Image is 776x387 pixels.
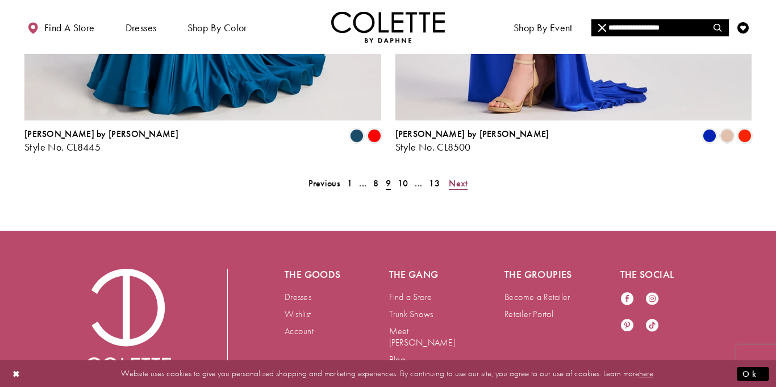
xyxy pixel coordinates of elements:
ul: Follow us [615,286,676,339]
button: Close Search [591,19,614,36]
a: Find a store [24,11,97,43]
img: Colette by Daphne [86,269,171,381]
button: Close Dialog [7,364,26,384]
span: 9 [386,177,391,189]
h5: The groupies [504,269,575,280]
span: Dresses [123,11,160,43]
span: Shop By Event [511,11,575,43]
h5: The gang [389,269,460,280]
span: Shop By Event [514,22,573,34]
a: Account [285,325,314,337]
div: Colette by Daphne Style No. CL8445 [24,129,178,153]
a: Trunk Shows [389,308,433,320]
a: Visit our Pinterest - Opens in new tab [620,318,634,334]
h5: The goods [285,269,344,280]
a: Blog [389,353,406,365]
div: Colette by Daphne Style No. CL8500 [395,129,549,153]
span: 13 [429,177,440,189]
a: 13 [425,175,443,192]
a: Dresses [285,291,311,303]
a: Wishlist [285,308,311,320]
span: Previous [308,177,340,189]
a: Find a Store [389,291,432,303]
span: Dresses [126,22,157,34]
a: here [639,368,653,379]
span: Shop by color [187,22,247,34]
img: Colette by Daphne [331,11,445,43]
span: Find a store [44,22,95,34]
a: Become a Retailer [504,291,570,303]
a: ... [411,175,425,192]
i: Royal Blue [703,129,716,143]
span: ... [415,177,422,189]
span: Style No. CL8500 [395,140,471,153]
p: Website uses cookies to give you personalized shopping and marketing experiences. By continuing t... [82,366,694,381]
a: ... [356,175,370,192]
a: 8 [370,175,382,192]
a: 10 [394,175,412,192]
span: [PERSON_NAME] by [PERSON_NAME] [395,128,549,140]
a: Next Page [445,175,471,192]
span: [PERSON_NAME] by [PERSON_NAME] [24,128,178,140]
span: Style No. CL8445 [24,140,101,153]
i: Dark Turquoise [350,129,364,143]
span: 1 [347,177,352,189]
button: Submit Search [706,19,728,36]
a: Visit our Instagram - Opens in new tab [645,292,659,307]
span: Next [449,177,468,189]
a: Meet the designer [600,11,685,43]
a: Check Wishlist [735,11,752,43]
span: Current page [382,175,394,192]
span: 8 [373,177,378,189]
i: Red [368,129,381,143]
a: Prev Page [305,175,344,192]
a: Toggle search [710,11,727,43]
h5: The social [620,269,691,280]
span: ... [359,177,366,189]
a: Meet [PERSON_NAME] [389,325,455,348]
span: Shop by color [185,11,250,43]
button: Submit Dialog [737,367,769,381]
a: 1 [344,175,356,192]
a: Visit our TikTok - Opens in new tab [645,318,659,334]
a: Retailer Portal [504,308,553,320]
a: Visit Home Page [331,11,445,43]
i: Scarlet [738,129,752,143]
div: Search form [591,19,729,36]
a: Visit our Facebook - Opens in new tab [620,292,634,307]
input: Search [591,19,728,36]
i: Champagne [720,129,734,143]
span: 10 [398,177,408,189]
a: Visit Colette by Daphne Homepage [86,269,171,381]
